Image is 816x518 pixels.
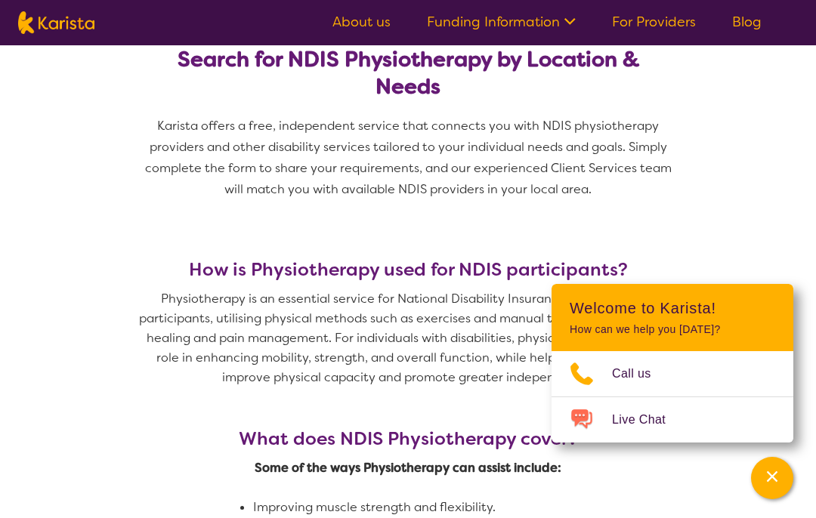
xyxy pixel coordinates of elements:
[427,13,576,31] a: Funding Information
[552,284,793,442] div: Channel Menu
[612,362,669,385] span: Call us
[255,460,561,476] span: Some of the ways Physiotherapy can assist include:
[552,351,793,442] ul: Choose channel
[751,457,793,499] button: Channel Menu
[253,498,760,517] li: Improving muscle strength and flexibility.
[612,13,696,31] a: For Providers
[136,259,680,280] h3: How is Physiotherapy used for NDIS participants?
[332,13,391,31] a: About us
[155,428,662,449] h3: What does NDIS Physiotherapy cover?
[154,46,662,100] h2: Search for NDIS Physiotherapy by Location & Needs
[136,289,680,387] p: Physiotherapy is an essential service for National Disability Insurance Scheme (NDIS) participant...
[570,323,775,336] p: How can we help you [DATE]?
[612,409,684,431] span: Live Chat
[18,11,94,34] img: Karista logo
[570,299,775,317] h2: Welcome to Karista!
[732,13,762,31] a: Blog
[136,116,680,200] p: Karista offers a free, independent service that connects you with NDIS physiotherapy providers an...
